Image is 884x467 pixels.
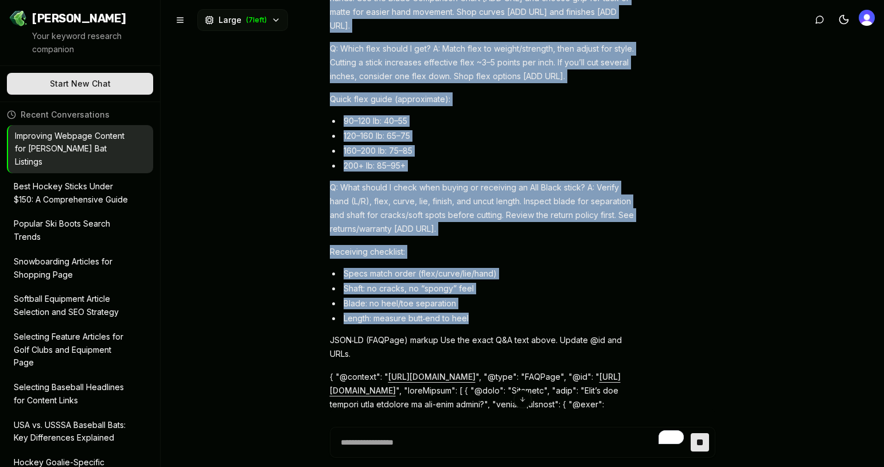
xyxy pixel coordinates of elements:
span: ( 7 left) [246,15,267,25]
span: [PERSON_NAME] [32,10,126,26]
p: Selecting Feature Articles for Golf Clubs and Equipment Page [14,330,130,369]
li: Blade: no heel/toe separation [341,298,638,309]
button: Selecting Feature Articles for Golf Clubs and Equipment Page [7,326,153,374]
button: Snowboarding Articles for Shopping Page [7,251,153,286]
p: Best Hockey Sticks Under $150: A Comprehensive Guide [14,180,130,207]
img: Lauren Sauser [859,10,875,26]
span: Start New Chat [50,78,111,89]
button: Popular Ski Boots Search Trends [7,213,153,248]
p: Improving Webpage Content for [PERSON_NAME] Bat Listings [15,130,130,169]
button: Large(7left) [197,9,288,31]
p: Your keyword research companion [32,30,151,56]
button: Selecting Baseball Headlines for Content Links [7,376,153,412]
span: Large [219,14,242,26]
p: Q: What should I check when buying or receiving an All Black stick? A: Verify hand (L/R), flex, c... [330,181,638,236]
li: Shaft: no cracks, no “spongy” feel [341,283,638,294]
button: Softball Equipment Article Selection and SEO Strategy [7,288,153,324]
button: Open user button [859,10,875,26]
a: [URL][DOMAIN_NAME] [388,372,476,382]
p: Receiving checklist: [330,245,638,259]
button: USA vs. USSSA Baseball Bats: Key Differences Explained [7,414,153,450]
button: Improving Webpage Content for [PERSON_NAME] Bat Listings [8,125,153,173]
button: Start New Chat [7,73,153,95]
p: JSON‑LD (FAQPage) markup Use the exact Q&A text above. Update @id and URLs. [330,333,638,361]
li: 90–120 lb: 40–55 [341,115,638,127]
textarea: To enrich screen reader interactions, please activate Accessibility in Grammarly extension settings [336,427,691,457]
p: Quick flex guide (approximate): [330,92,638,106]
p: Selecting Baseball Headlines for Content Links [14,381,130,407]
p: Q: Which flex should I get? A: Match flex to weight/strength, then adjust for style. Cutting a st... [330,42,638,83]
p: Softball Equipment Article Selection and SEO Strategy [14,293,130,319]
button: Best Hockey Sticks Under $150: A Comprehensive Guide [7,176,153,211]
p: USA vs. USSSA Baseball Bats: Key Differences Explained [14,419,130,445]
li: 200+ lb: 85–95+ [341,160,638,172]
li: Specs match order (flex/curve/lie/hand) [341,268,638,279]
img: Jello SEO Logo [9,9,28,28]
li: 120–160 lb: 65–75 [341,130,638,142]
p: Popular Ski Boots Search Trends [14,217,130,244]
p: Snowboarding Articles for Shopping Page [14,255,130,282]
span: Recent Conversations [21,109,110,120]
li: Length: measure butt‑end to heel [341,313,638,324]
li: 160–200 lb: 75–85 [341,145,638,157]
